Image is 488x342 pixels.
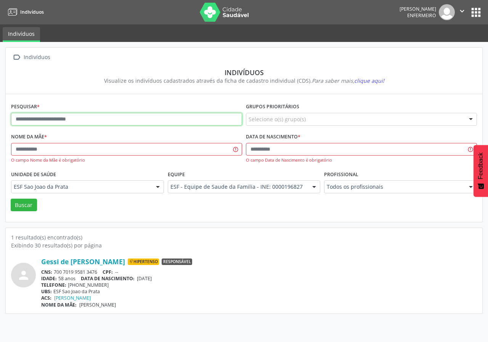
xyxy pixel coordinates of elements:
span: DATA DE NASCIMENTO: [81,275,135,282]
label: Equipe [168,169,185,180]
span: Responsável [162,259,192,265]
div: Visualize os indivíduos cadastrados através da ficha de cadastro individual (CDS). [16,77,472,85]
span: Selecione o(s) grupo(s) [249,115,306,123]
span: [DATE] [137,275,152,282]
div: ESF Sao Joao da Prata [41,288,477,295]
span: CPF: [103,269,113,275]
span: Feedback [477,153,484,179]
i: person [17,268,30,282]
span: Todos os profissionais [327,183,461,191]
button: apps [469,6,483,19]
span: UBS: [41,288,52,295]
span: TELEFONE: [41,282,66,288]
a:  Indivíduos [11,52,51,63]
div: Exibindo 30 resultado(s) por página [11,241,477,249]
span: clique aqui! [354,77,384,84]
i:  [11,52,22,63]
div: [PHONE_NUMBER] [41,282,477,288]
button:  [455,4,469,20]
a: Indivíduos [3,27,40,42]
div: 1 resultado(s) encontrado(s) [11,233,477,241]
span: [PERSON_NAME] [79,302,116,308]
div: O campo Data de Nascimento é obrigatório [246,157,477,164]
img: img [439,4,455,20]
div: Indivíduos [22,52,51,63]
span: ESF Sao Joao da Prata [14,183,148,191]
label: Unidade de saúde [11,169,56,180]
span: Indivíduos [20,9,44,15]
div: [PERSON_NAME] [400,6,436,12]
span: ACS: [41,295,51,301]
i: Para saber mais, [312,77,384,84]
span: IDADE: [41,275,57,282]
div: 700 7019 9581 3476 [41,269,477,275]
a: Gessi de [PERSON_NAME] [41,257,125,266]
span: Hipertenso [128,259,159,265]
button: Feedback - Mostrar pesquisa [474,145,488,197]
div: O campo Nome da Mãe é obrigatório [11,157,242,164]
a: [PERSON_NAME] [54,295,91,301]
span: Enfermeiro [407,12,436,19]
span: NOME DA MÃE: [41,302,77,308]
label: Data de nascimento [246,131,300,143]
i:  [458,7,466,15]
div: 58 anos [41,275,477,282]
label: Grupos prioritários [246,101,299,113]
a: Indivíduos [5,6,44,18]
div: Indivíduos [16,68,472,77]
button: Buscar [11,199,37,212]
label: Profissional [324,169,358,180]
span: CNS: [41,269,52,275]
span: -- [115,269,118,275]
span: ESF - Equipe de Saude da Familia - INE: 0000196827 [170,183,305,191]
label: Nome da mãe [11,131,47,143]
label: Pesquisar [11,101,40,113]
